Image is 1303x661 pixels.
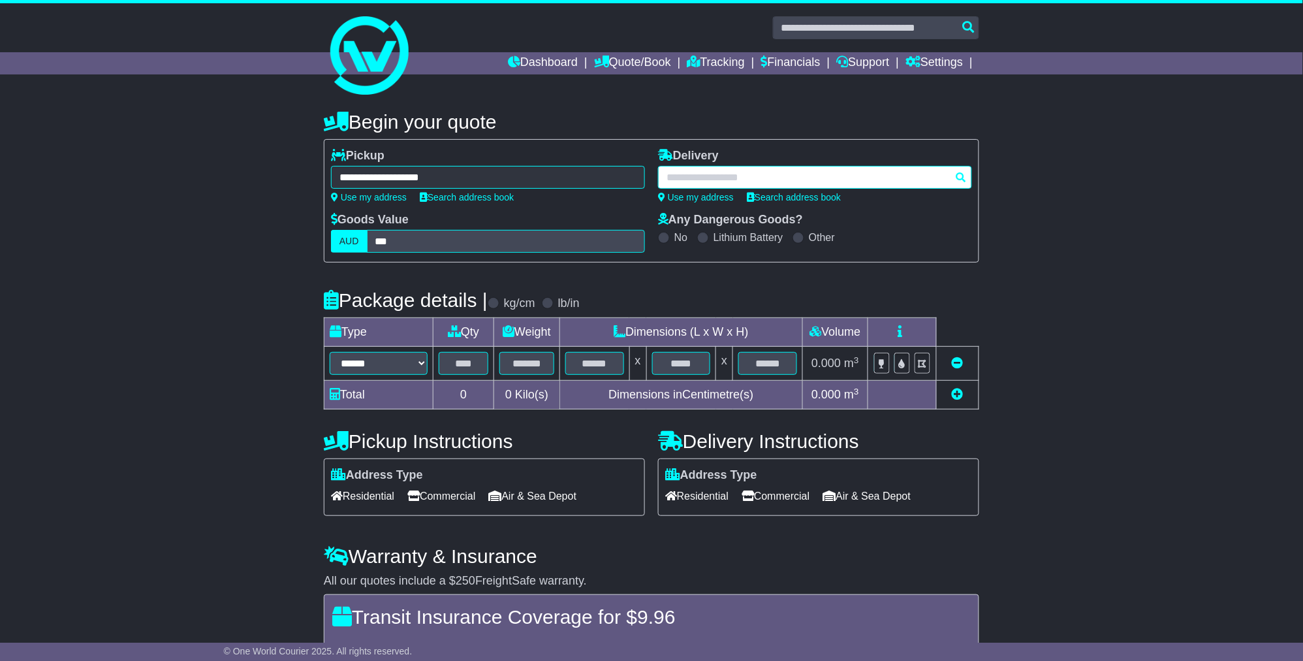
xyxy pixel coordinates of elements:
td: Volume [802,318,868,347]
h4: Begin your quote [324,111,979,133]
td: x [716,347,733,381]
span: 0.000 [811,388,841,401]
span: m [844,357,859,370]
td: Kilo(s) [494,381,560,410]
span: Air & Sea Depot [489,486,577,506]
span: Commercial [742,486,809,506]
span: m [844,388,859,401]
span: 250 [456,574,475,587]
a: Tracking [687,52,745,74]
span: Residential [331,486,394,506]
h4: Delivery Instructions [658,430,979,452]
td: Total [324,381,433,410]
label: Address Type [331,468,423,483]
h4: Pickup Instructions [324,430,645,452]
label: Any Dangerous Goods? [658,213,803,227]
h4: Package details | [324,289,488,311]
typeahead: Please provide city [658,166,972,189]
span: Air & Sea Depot [823,486,911,506]
a: Quote/Book [594,52,671,74]
a: Search address book [420,192,514,202]
label: kg/cm [504,297,535,311]
a: Remove this item [952,357,964,370]
td: Type [324,318,433,347]
span: 0 [505,388,512,401]
label: Pickup [331,149,385,163]
a: Use my address [331,192,407,202]
td: Dimensions in Centimetre(s) [559,381,802,410]
label: Address Type [665,468,757,483]
td: Qty [433,318,494,347]
label: AUD [331,230,368,253]
label: Other [809,231,835,244]
label: No [674,231,687,244]
label: lb/in [558,297,580,311]
a: Dashboard [508,52,578,74]
span: Commercial [407,486,475,506]
sup: 3 [854,355,859,365]
a: Settings [905,52,963,74]
span: Residential [665,486,729,506]
span: © One World Courier 2025. All rights reserved. [224,646,413,656]
a: Add new item [952,388,964,401]
a: Financials [761,52,821,74]
div: All our quotes include a $ FreightSafe warranty. [324,574,979,588]
td: 0 [433,381,494,410]
sup: 3 [854,387,859,396]
a: Use my address [658,192,734,202]
td: x [629,347,646,381]
span: 0.000 [811,357,841,370]
label: Lithium Battery [714,231,783,244]
td: Weight [494,318,560,347]
label: Goods Value [331,213,409,227]
label: Delivery [658,149,719,163]
a: Search address book [747,192,841,202]
h4: Transit Insurance Coverage for $ [332,606,971,628]
span: 9.96 [637,606,675,628]
h4: Warranty & Insurance [324,545,979,567]
td: Dimensions (L x W x H) [559,318,802,347]
a: Support [837,52,890,74]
